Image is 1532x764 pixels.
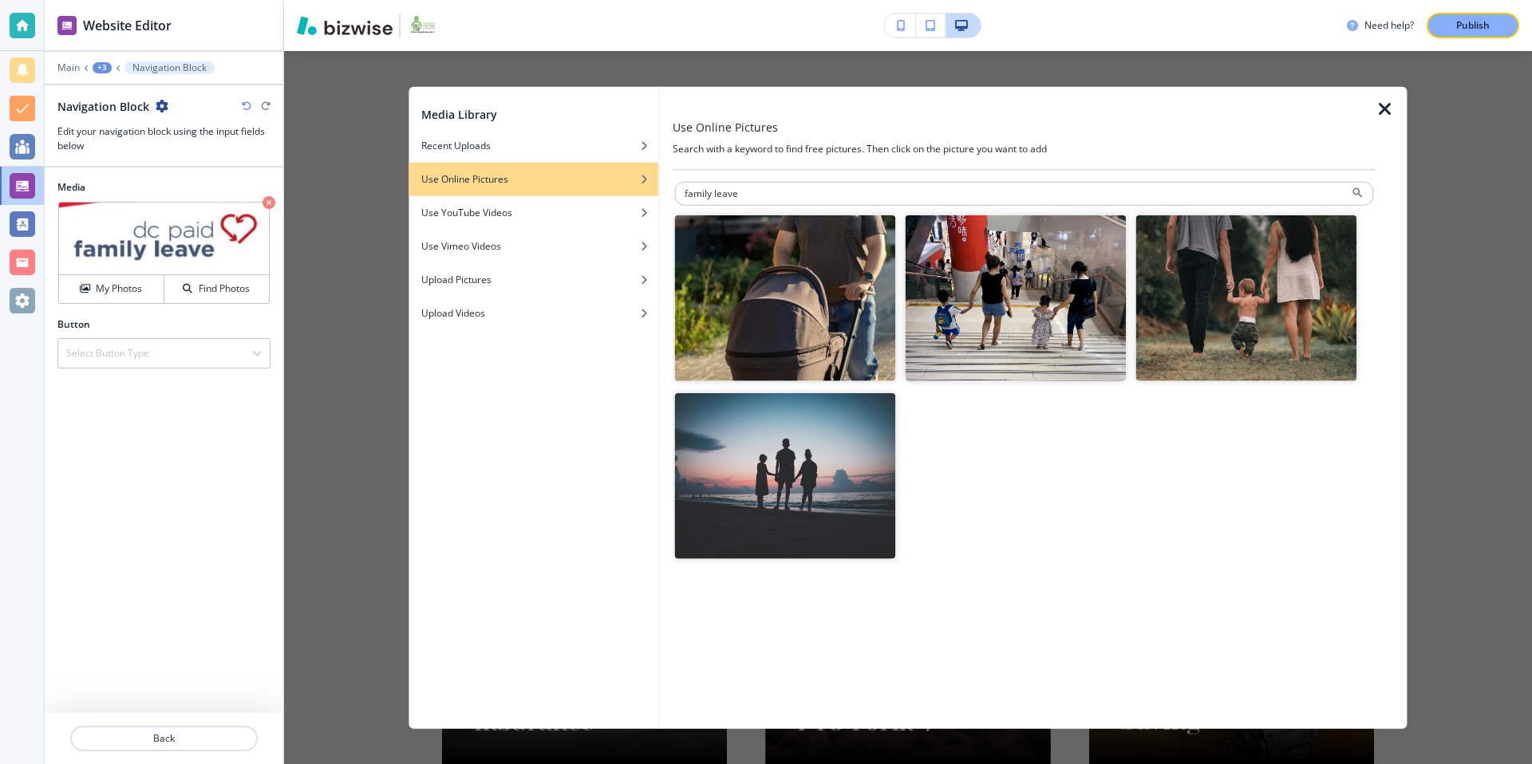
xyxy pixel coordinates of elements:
button: +3 [93,62,112,73]
button: Find Photos [164,275,269,303]
button: Navigation Block [124,61,215,74]
h4: Select Button Type [66,346,149,360]
button: Upload Pictures [409,263,658,297]
button: My Photos [59,275,164,303]
input: Search for an image [674,182,1373,206]
h2: Website Editor [83,16,172,35]
p: Navigation Block [132,62,207,73]
img: Your Logo [407,13,439,38]
h3: Use Online Pictures [673,119,778,136]
h2: Media Library [421,106,497,123]
h2: Button [57,317,90,332]
h4: Upload Pictures [421,273,492,287]
button: Use Vimeo Videos [409,230,658,263]
h3: Need help? [1364,18,1414,33]
h4: My Photos [96,282,142,296]
button: Main [57,62,80,73]
h4: Find Photos [199,282,250,296]
h4: Use Vimeo Videos [421,239,501,254]
h3: Edit your navigation block using the input fields below [57,124,270,153]
p: Back [72,731,256,746]
button: Recent Uploads [409,129,658,163]
button: Upload Videos [409,297,658,330]
h2: Media [57,180,270,195]
div: My PhotosFind Photos [57,201,270,305]
button: Publish [1427,13,1519,38]
h4: Use Online Pictures [421,172,508,187]
h2: Navigation Block [57,98,149,115]
img: editor icon [57,16,77,35]
h4: Recent Uploads [421,139,491,153]
button: Use Online Pictures [409,163,658,196]
h4: Upload Videos [421,306,485,321]
h4: Search with a keyword to find free pictures. Then click on the picture you want to add [673,142,1375,156]
button: Back [70,726,258,751]
img: Bizwise Logo [297,16,393,35]
p: Publish [1456,18,1490,33]
h4: Use YouTube Videos [421,206,512,220]
button: Use YouTube Videos [409,196,658,230]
